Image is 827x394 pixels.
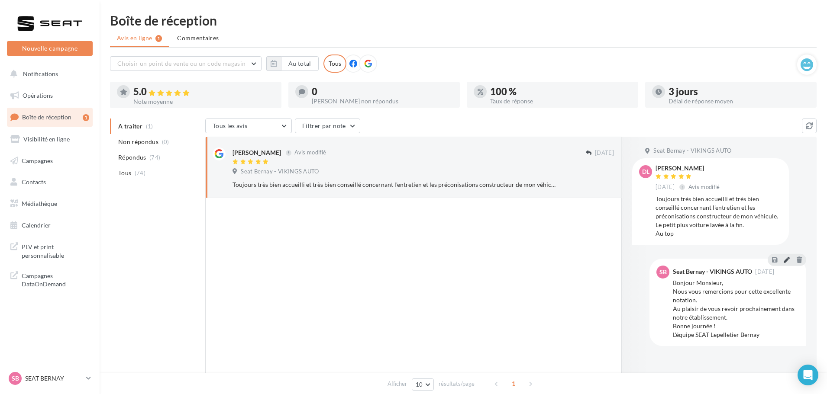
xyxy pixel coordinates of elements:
button: Choisir un point de vente ou un code magasin [110,56,262,71]
button: 10 [412,378,434,391]
span: [DATE] [656,183,675,191]
span: Dl [642,167,649,176]
a: Opérations [5,86,94,105]
span: Afficher [388,380,407,388]
button: Au total [266,56,319,71]
span: Avis modifié [294,149,326,156]
a: Campagnes DataOnDemand [5,266,94,292]
span: résultats/page [439,380,475,388]
a: Visibilité en ligne [5,130,94,148]
a: Campagnes [5,152,94,170]
span: Tous les avis [213,122,248,129]
div: Bonjour Monsieur, Nous vous remercions pour cette excellente notation. Au plaisir de vous revoir ... [673,279,799,339]
div: 100 % [490,87,631,96]
div: Boîte de réception [110,14,817,27]
div: 0 [312,87,453,96]
span: (74) [135,170,145,176]
a: Médiathèque [5,195,94,213]
div: 5.0 [133,87,275,97]
div: Toujours très bien accueilli et très bien conseillé concernant l'entretien et les préconisations ... [233,180,558,189]
span: [DATE] [595,149,614,157]
span: Non répondus [118,138,158,146]
span: (74) [149,154,160,161]
button: Tous les avis [205,119,292,133]
span: Commentaires [177,34,219,42]
div: [PERSON_NAME] non répondus [312,98,453,104]
div: Open Intercom Messenger [798,365,818,385]
span: Répondus [118,153,146,162]
div: Taux de réponse [490,98,631,104]
span: (0) [162,138,169,145]
span: Avis modifié [688,183,720,190]
span: Visibilité en ligne [23,135,70,143]
span: Calendrier [22,221,51,229]
div: Toujours très bien accueilli et très bien conseillé concernant l'entretien et les préconisations ... [656,195,782,238]
button: Au total [281,56,319,71]
span: [DATE] [755,269,774,275]
div: Note moyenne [133,99,275,105]
div: [PERSON_NAME] [656,165,722,171]
span: Choisir un point de vente ou un code magasin [117,60,246,67]
p: SEAT BERNAY [25,374,83,383]
span: Tous [118,169,131,177]
span: PLV et print personnalisable [22,241,89,259]
span: Boîte de réception [22,113,71,121]
div: [PERSON_NAME] [233,148,281,157]
span: 10 [416,381,423,388]
div: Délai de réponse moyen [669,98,810,104]
span: SB [659,268,667,276]
span: Contacts [22,178,46,186]
button: Notifications [5,65,91,83]
span: Médiathèque [22,200,57,207]
div: 1 [83,114,89,121]
span: 1 [507,377,520,391]
button: Nouvelle campagne [7,41,93,56]
span: Seat Bernay - VIKINGS AUTO [653,147,731,155]
a: Contacts [5,173,94,191]
a: SB SEAT BERNAY [7,370,93,387]
button: Filtrer par note [295,119,360,133]
a: PLV et print personnalisable [5,237,94,263]
span: SB [12,374,19,383]
span: Opérations [23,92,53,99]
span: Notifications [23,70,58,77]
span: Seat Bernay - VIKINGS AUTO [241,168,319,176]
div: Tous [323,54,346,73]
span: Campagnes [22,157,53,164]
a: Calendrier [5,216,94,234]
div: 3 jours [669,87,810,96]
span: Campagnes DataOnDemand [22,270,89,288]
div: Seat Bernay - VIKINGS AUTO [673,269,752,275]
a: Boîte de réception1 [5,108,94,126]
